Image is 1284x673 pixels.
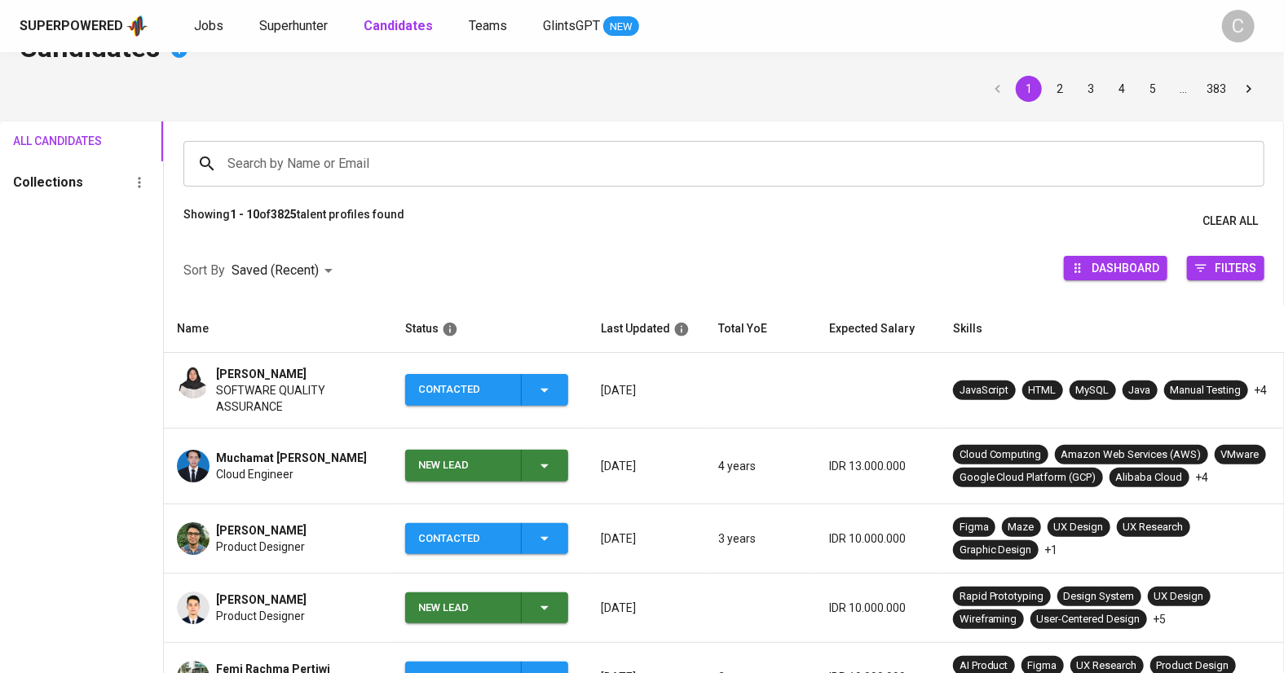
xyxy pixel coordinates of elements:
[588,306,705,353] th: Last Updated
[126,14,148,38] img: app logo
[982,76,1264,102] nav: pagination navigation
[405,450,568,482] button: New Lead
[183,206,404,236] p: Showing of talent profiles found
[601,600,692,616] p: [DATE]
[1215,257,1256,279] span: Filters
[1202,76,1231,102] button: Go to page 383
[960,520,989,535] div: Figma
[1037,612,1141,627] div: User-Centered Design
[1171,383,1242,398] div: Manual Testing
[216,608,305,624] span: Product Designer
[1187,256,1264,280] button: Filters
[960,543,1032,558] div: Graphic Design
[1064,256,1167,280] button: Dashboard
[1076,383,1110,398] div: MySQL
[1123,520,1184,535] div: UX Research
[469,16,510,37] a: Teams
[601,458,692,474] p: [DATE]
[601,382,692,398] p: [DATE]
[718,458,803,474] p: 4 years
[816,306,940,353] th: Expected Salary
[232,261,319,280] p: Saved (Recent)
[469,18,507,33] span: Teams
[960,589,1044,605] div: Rapid Prototyping
[601,530,692,547] p: [DATE]
[216,522,307,539] span: [PERSON_NAME]
[194,18,223,33] span: Jobs
[177,450,210,482] img: e7fd73432ea5584d038da17f2a317242.jpg
[960,383,1009,398] div: JavaScript
[230,208,259,221] b: 1 - 10
[960,470,1096,486] div: Google Cloud Platform (GCP)
[13,171,83,194] h6: Collections
[1008,520,1035,535] div: Maze
[1047,76,1073,102] button: Go to page 2
[405,374,568,406] button: Contacted
[1029,383,1057,398] div: HTML
[1045,542,1058,558] p: +1
[1016,76,1042,102] button: page 1
[216,466,293,482] span: Cloud Engineer
[418,523,508,555] div: Contacted
[1154,589,1204,605] div: UX Design
[183,261,225,280] p: Sort By
[1196,469,1209,486] p: +4
[13,131,78,152] span: All Candidates
[718,530,803,547] p: 3 years
[216,450,367,466] span: Muchamat [PERSON_NAME]
[1129,383,1151,398] div: Java
[543,16,639,37] a: GlintsGPT NEW
[392,306,588,353] th: Status
[259,16,331,37] a: Superhunter
[960,612,1017,627] div: Wireframing
[603,19,639,35] span: NEW
[1255,382,1268,398] p: +4
[1061,447,1202,463] div: Amazon Web Services (AWS)
[216,539,305,555] span: Product Designer
[20,14,148,38] a: Superpoweredapp logo
[405,592,568,624] button: New Lead
[1054,520,1104,535] div: UX Design
[177,522,210,555] img: 60c64f1c17190fd6801519aa627ea111.jpg
[1236,76,1262,102] button: Go to next page
[543,18,600,33] span: GlintsGPT
[1196,206,1264,236] button: Clear All
[418,450,508,482] div: New Lead
[1064,589,1135,605] div: Design System
[418,592,508,624] div: New Lead
[177,366,210,398] img: 8c676729b09744086c57122dec807d2d.jpg
[164,306,392,353] th: Name
[829,600,927,616] p: IDR 10.000.000
[1092,257,1159,279] span: Dashboard
[1171,81,1197,97] div: …
[364,18,433,33] b: Candidates
[1116,470,1183,486] div: Alibaba Cloud
[829,530,927,547] p: IDR 10.000.000
[259,18,328,33] span: Superhunter
[1109,76,1135,102] button: Go to page 4
[1140,76,1166,102] button: Go to page 5
[20,17,123,36] div: Superpowered
[232,256,338,286] div: Saved (Recent)
[364,16,436,37] a: Candidates
[705,306,816,353] th: Total YoE
[1221,447,1260,463] div: VMware
[194,16,227,37] a: Jobs
[216,382,379,415] span: SOFTWARE QUALITY ASSURANCE
[1222,10,1255,42] div: C
[418,374,508,406] div: Contacted
[1078,76,1104,102] button: Go to page 3
[405,523,568,555] button: Contacted
[216,592,307,608] span: [PERSON_NAME]
[177,592,210,624] img: 03afbec17f4948aad2d05073789239f2.png
[960,447,1042,463] div: Cloud Computing
[829,458,927,474] p: IDR 13.000.000
[1154,611,1167,627] p: +5
[216,366,307,382] span: [PERSON_NAME]
[1202,211,1258,231] span: Clear All
[271,208,297,221] b: 3825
